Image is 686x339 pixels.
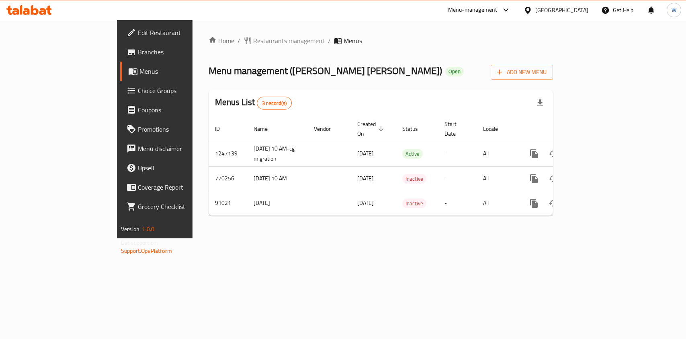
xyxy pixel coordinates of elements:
[120,158,231,178] a: Upsell
[402,174,426,184] span: Inactive
[120,197,231,216] a: Grocery Checklist
[544,194,563,213] button: Change Status
[121,246,172,256] a: Support.OpsPlatform
[438,191,477,215] td: -
[477,141,518,166] td: All
[120,23,231,42] a: Edit Restaurant
[138,47,225,57] span: Branches
[328,36,331,45] li: /
[215,96,292,110] h2: Menus List
[238,36,240,45] li: /
[402,149,423,159] span: Active
[402,124,428,134] span: Status
[530,93,550,113] div: Export file
[120,81,231,100] a: Choice Groups
[357,119,386,138] span: Created On
[438,166,477,191] td: -
[247,191,307,215] td: [DATE]
[120,100,231,120] a: Coupons
[209,117,608,216] table: enhanced table
[357,198,374,208] span: [DATE]
[209,36,553,45] nav: breadcrumb
[121,238,158,248] span: Get support on:
[445,68,464,75] span: Open
[444,119,467,138] span: Start Date
[357,148,374,159] span: [DATE]
[120,178,231,197] a: Coverage Report
[344,36,362,45] span: Menus
[247,166,307,191] td: [DATE] 10 AM
[254,124,278,134] span: Name
[535,6,588,14] div: [GEOGRAPHIC_DATA]
[524,169,544,188] button: more
[314,124,341,134] span: Vendor
[120,120,231,139] a: Promotions
[544,169,563,188] button: Change Status
[477,191,518,215] td: All
[138,163,225,173] span: Upsell
[524,144,544,163] button: more
[357,173,374,184] span: [DATE]
[138,28,225,37] span: Edit Restaurant
[257,99,291,107] span: 3 record(s)
[138,124,225,134] span: Promotions
[120,42,231,62] a: Branches
[142,224,154,234] span: 1.0.0
[120,62,231,81] a: Menus
[138,182,225,192] span: Coverage Report
[402,199,426,208] span: Inactive
[544,144,563,163] button: Change Status
[491,65,553,80] button: Add New Menu
[138,202,225,211] span: Grocery Checklist
[209,62,442,80] span: Menu management ( [PERSON_NAME] [PERSON_NAME] )
[483,124,508,134] span: Locale
[215,124,230,134] span: ID
[524,194,544,213] button: more
[257,97,292,110] div: Total records count
[518,117,608,141] th: Actions
[448,5,498,15] div: Menu-management
[121,224,141,234] span: Version:
[672,6,676,14] span: W
[139,66,225,76] span: Menus
[438,141,477,166] td: -
[138,86,225,95] span: Choice Groups
[120,139,231,158] a: Menu disclaimer
[253,36,325,45] span: Restaurants management
[244,36,325,45] a: Restaurants management
[138,105,225,115] span: Coupons
[445,67,464,76] div: Open
[138,144,225,153] span: Menu disclaimer
[477,166,518,191] td: All
[402,198,426,208] div: Inactive
[247,141,307,166] td: [DATE] 10 AM-cg migration
[497,67,547,77] span: Add New Menu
